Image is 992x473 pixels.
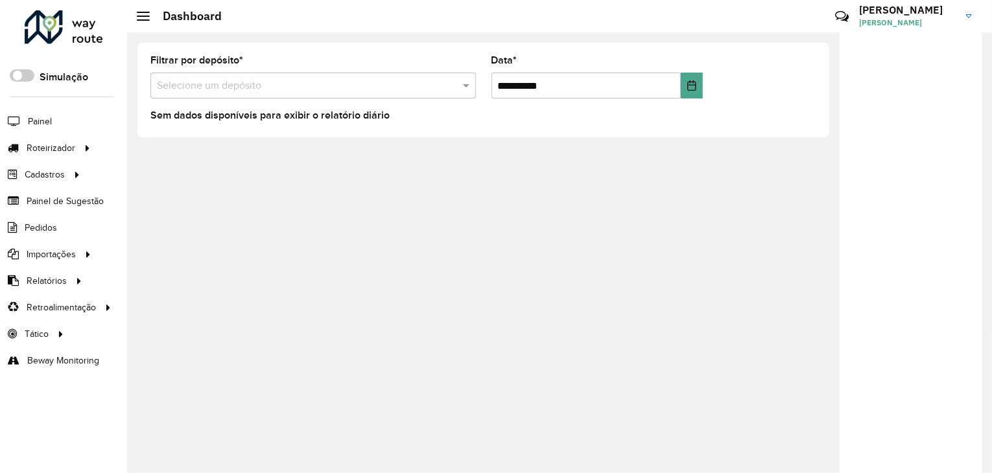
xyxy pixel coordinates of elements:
[25,221,57,235] span: Pedidos
[150,52,243,68] label: Filtrar por depósito
[27,274,67,288] span: Relatórios
[27,301,96,314] span: Retroalimentação
[40,69,88,85] label: Simulação
[859,17,956,29] span: [PERSON_NAME]
[27,354,99,367] span: Beway Monitoring
[828,3,856,30] a: Contato Rápido
[28,115,52,128] span: Painel
[491,52,517,68] label: Data
[150,108,390,123] label: Sem dados disponíveis para exibir o relatório diário
[25,168,65,181] span: Cadastros
[27,141,75,155] span: Roteirizador
[859,4,956,16] h3: [PERSON_NAME]
[27,248,76,261] span: Importações
[150,9,222,23] h2: Dashboard
[25,327,49,341] span: Tático
[27,194,104,208] span: Painel de Sugestão
[681,73,703,98] button: Choose Date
